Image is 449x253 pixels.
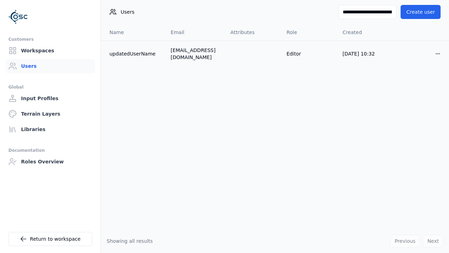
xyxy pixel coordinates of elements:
[121,8,134,15] span: Users
[8,35,92,44] div: Customers
[8,7,28,27] img: Logo
[6,122,95,136] a: Libraries
[8,83,92,91] div: Global
[6,107,95,121] a: Terrain Layers
[6,44,95,58] a: Workspaces
[165,24,225,41] th: Email
[225,24,281,41] th: Attributes
[6,91,95,105] a: Input Profiles
[287,50,331,57] div: Editor
[281,24,337,41] th: Role
[171,47,219,61] div: [EMAIL_ADDRESS][DOMAIN_NAME]
[8,232,92,246] a: Return to workspace
[101,24,165,41] th: Name
[6,155,95,169] a: Roles Overview
[337,24,393,41] th: Created
[8,146,92,155] div: Documentation
[6,59,95,73] a: Users
[401,5,441,19] button: Create user
[109,50,160,57] a: updatedUserName
[107,238,153,244] span: Showing all results
[342,50,387,57] div: [DATE] 10:32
